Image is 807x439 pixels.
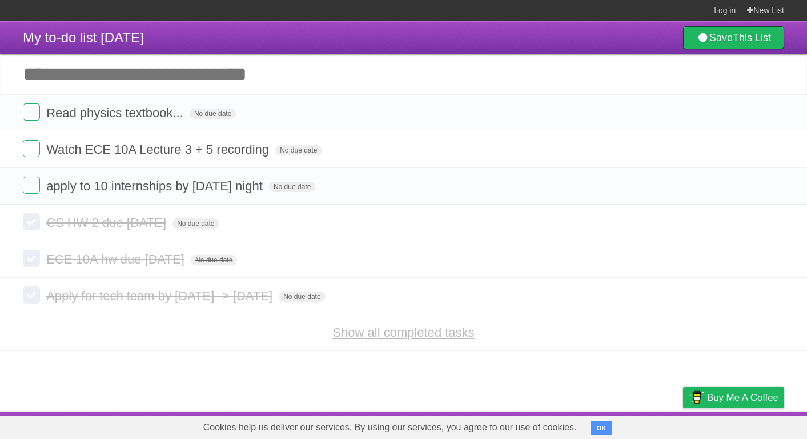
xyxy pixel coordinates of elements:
[712,414,784,436] a: Suggest a feature
[23,286,40,304] label: Done
[172,218,219,229] span: No due date
[275,145,322,155] span: No due date
[531,414,555,436] a: About
[591,421,613,435] button: OK
[190,109,236,119] span: No due date
[23,250,40,267] label: Done
[191,255,237,265] span: No due date
[23,140,40,157] label: Done
[707,388,778,408] span: Buy me a coffee
[279,292,325,302] span: No due date
[569,414,615,436] a: Developers
[46,252,187,266] span: ECE 10A hw due [DATE]
[46,179,266,193] span: apply to 10 internships by [DATE] night
[46,142,272,157] span: Watch ECE 10A Lecture 3 + 5 recording
[683,26,784,49] a: SaveThis List
[23,103,40,121] label: Done
[46,215,169,230] span: CS HW 2 due [DATE]
[46,289,275,303] span: Apply for tech team by [DATE] -> [DATE]
[689,388,704,407] img: Buy me a coffee
[629,414,655,436] a: Terms
[668,414,698,436] a: Privacy
[46,106,186,120] span: Read physics textbook...
[683,387,784,408] a: Buy me a coffee
[23,213,40,230] label: Done
[733,32,771,43] b: This List
[23,30,144,45] span: My to-do list [DATE]
[192,416,588,439] span: Cookies help us deliver our services. By using our services, you agree to our use of cookies.
[269,182,315,192] span: No due date
[23,177,40,194] label: Done
[332,325,474,340] a: Show all completed tasks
